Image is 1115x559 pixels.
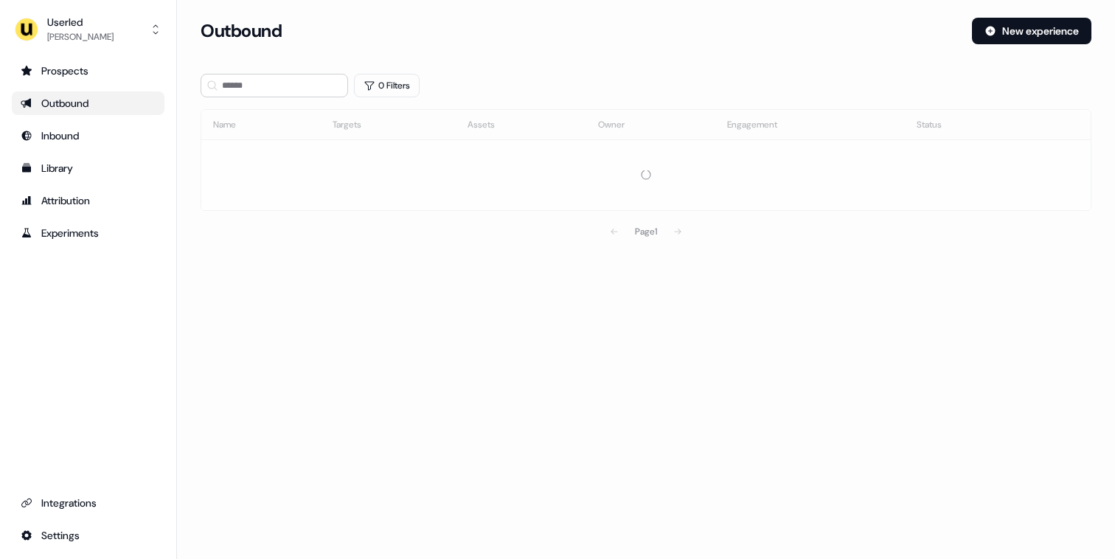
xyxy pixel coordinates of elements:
button: Userled[PERSON_NAME] [12,12,164,47]
a: Go to templates [12,156,164,180]
a: Go to integrations [12,524,164,547]
div: [PERSON_NAME] [47,29,114,44]
a: Go to integrations [12,491,164,515]
div: Integrations [21,496,156,510]
a: Go to attribution [12,189,164,212]
h3: Outbound [201,20,282,42]
a: Go to prospects [12,59,164,83]
div: Inbound [21,128,156,143]
div: Library [21,161,156,176]
a: Go to outbound experience [12,91,164,115]
div: Attribution [21,193,156,208]
button: 0 Filters [354,74,420,97]
a: Go to Inbound [12,124,164,147]
div: Prospects [21,63,156,78]
div: Settings [21,528,156,543]
button: New experience [972,18,1091,44]
div: Outbound [21,96,156,111]
div: Experiments [21,226,156,240]
div: Userled [47,15,114,29]
a: Go to experiments [12,221,164,245]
